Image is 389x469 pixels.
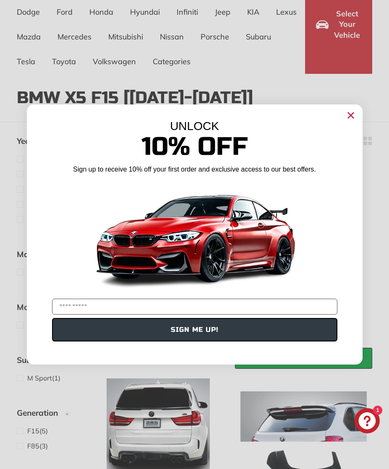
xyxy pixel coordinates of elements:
button: SIGN ME UP! [52,318,337,341]
span: UNLOCK [170,120,219,133]
span: 10% Off [141,131,248,162]
img: Banner showing BMW 4 Series Body kit [90,177,300,295]
inbox-online-store-chat: Shopify online store chat [352,408,382,435]
button: Close dialog [344,109,358,122]
span: Sign up to receive 10% off your first order and exclusive access to our best offers. [73,166,316,173]
input: YOUR EMAIL [52,299,337,315]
